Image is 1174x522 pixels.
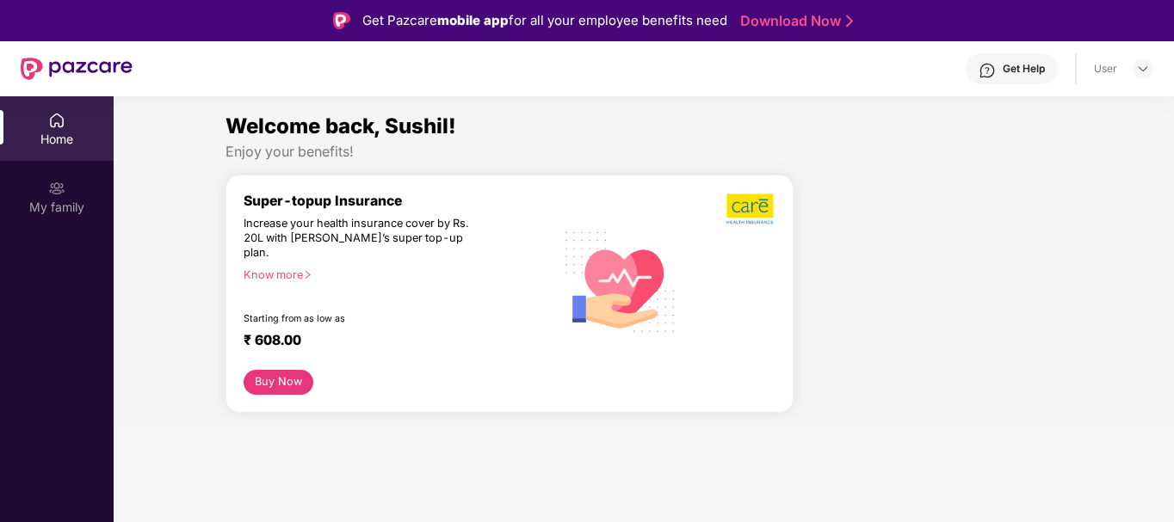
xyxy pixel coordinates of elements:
[226,143,1062,161] div: Enjoy your benefits!
[554,213,688,348] img: svg+xml;base64,PHN2ZyB4bWxucz0iaHR0cDovL3d3dy53My5vcmcvMjAwMC9zdmciIHhtbG5zOnhsaW5rPSJodHRwOi8vd3...
[1003,62,1045,76] div: Get Help
[244,370,313,395] button: Buy Now
[244,268,544,280] div: Know more
[333,12,350,29] img: Logo
[979,62,996,79] img: svg+xml;base64,PHN2ZyBpZD0iSGVscC0zMngzMiIgeG1sbnM9Imh0dHA6Ly93d3cudzMub3JnLzIwMDAvc3ZnIiB3aWR0aD...
[244,313,481,325] div: Starting from as low as
[303,270,312,279] span: right
[740,12,848,30] a: Download Now
[48,180,65,197] img: svg+xml;base64,PHN2ZyB3aWR0aD0iMjAiIGhlaWdodD0iMjAiIHZpZXdCb3g9IjAgMCAyMCAyMCIgZmlsbD0ibm9uZSIgeG...
[48,112,65,129] img: svg+xml;base64,PHN2ZyBpZD0iSG9tZSIgeG1sbnM9Imh0dHA6Ly93d3cudzMub3JnLzIwMDAvc3ZnIiB3aWR0aD0iMjAiIG...
[1136,62,1150,76] img: svg+xml;base64,PHN2ZyBpZD0iRHJvcGRvd24tMzJ4MzIiIHhtbG5zPSJodHRwOi8vd3d3LnczLm9yZy8yMDAwL3N2ZyIgd2...
[846,12,853,30] img: Stroke
[21,58,133,80] img: New Pazcare Logo
[244,193,554,209] div: Super-topup Insurance
[226,114,456,138] span: Welcome back, Sushil!
[244,217,479,261] div: Increase your health insurance cover by Rs. 20L with [PERSON_NAME]’s super top-up plan.
[1094,62,1117,76] div: User
[437,12,509,28] strong: mobile app
[726,193,775,225] img: b5dec4f62d2307b9de63beb79f102df3.png
[244,332,537,353] div: ₹ 608.00
[362,10,727,31] div: Get Pazcare for all your employee benefits need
